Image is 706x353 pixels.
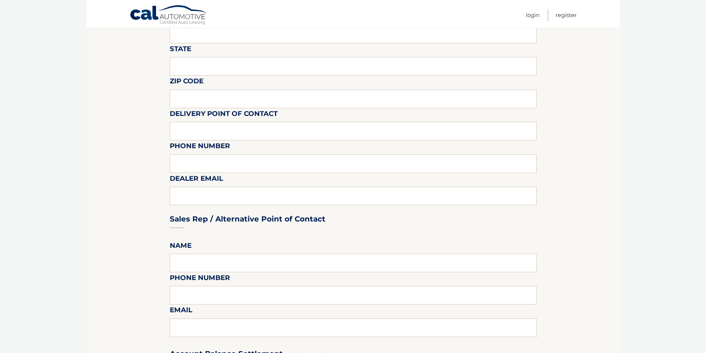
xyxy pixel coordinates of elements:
[170,108,278,122] label: Delivery Point of Contact
[170,240,192,254] label: Name
[170,173,223,187] label: Dealer Email
[556,9,577,21] a: Register
[170,140,230,154] label: Phone Number
[170,214,325,224] h3: Sales Rep / Alternative Point of Contact
[170,304,192,318] label: Email
[170,43,191,57] label: State
[526,9,540,21] a: Login
[170,76,203,89] label: Zip Code
[170,272,230,286] label: Phone Number
[130,5,208,26] a: Cal Automotive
